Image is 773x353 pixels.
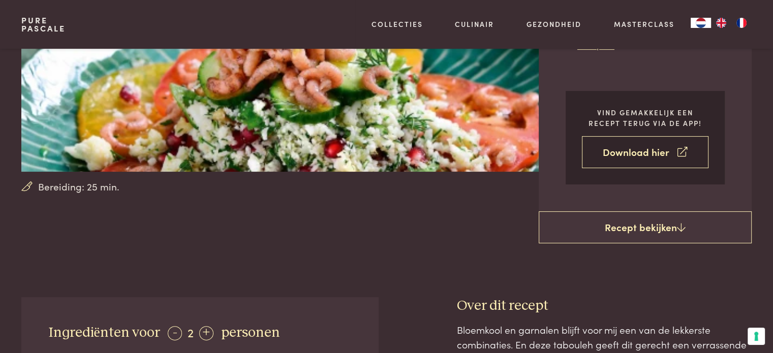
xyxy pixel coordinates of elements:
[539,211,752,244] a: Recept bekijken
[691,18,752,28] aside: Language selected: Nederlands
[614,19,674,29] a: Masterclass
[527,19,581,29] a: Gezondheid
[582,136,708,168] a: Download hier
[455,19,494,29] a: Culinair
[582,107,708,128] p: Vind gemakkelijk een recept terug via de app!
[49,326,160,340] span: Ingrediënten voor
[188,324,194,340] span: 2
[168,326,182,340] div: -
[711,18,731,28] a: EN
[457,297,752,315] h3: Over dit recept
[748,328,765,345] button: Uw voorkeuren voor toestemming voor trackingtechnologieën
[372,19,423,29] a: Collecties
[691,18,711,28] a: NL
[21,16,66,33] a: PurePascale
[38,179,119,194] span: Bereiding: 25 min.
[691,18,711,28] div: Language
[221,326,280,340] span: personen
[731,18,752,28] a: FR
[199,326,213,340] div: +
[711,18,752,28] ul: Language list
